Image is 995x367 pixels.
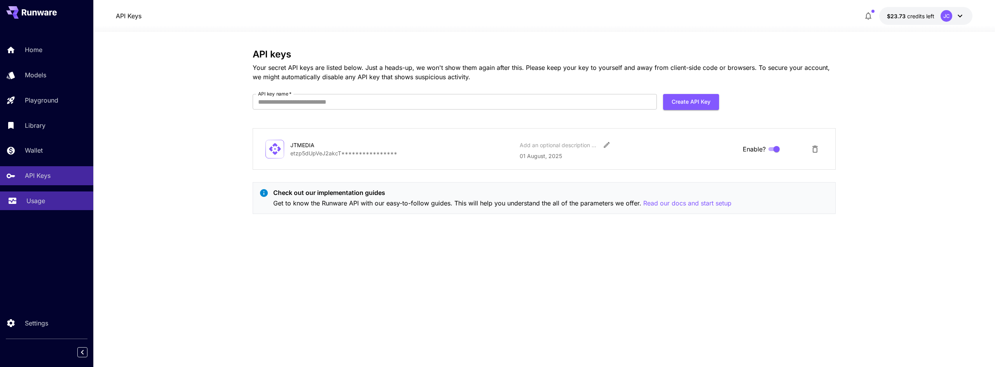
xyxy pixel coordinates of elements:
[743,144,766,154] span: Enable?
[643,198,731,208] button: Read our docs and start setup
[253,63,836,82] p: Your secret API keys are listed below. Just a heads-up, we won't show them again after this. Plea...
[941,10,952,22] div: JC
[600,138,614,152] button: Edit
[807,141,823,157] button: Delete API Key
[520,141,597,149] div: Add an optional description or comment
[887,13,907,19] span: $23.73
[116,11,141,21] nav: breadcrumb
[273,198,731,208] p: Get to know the Runware API with our easy-to-follow guides. This will help you understand the all...
[26,196,45,205] p: Usage
[83,345,93,359] div: Collapse sidebar
[77,347,87,357] button: Collapse sidebar
[907,13,934,19] span: credits left
[887,12,934,20] div: $23.72979
[253,49,836,60] h3: API keys
[25,121,45,130] p: Library
[25,171,51,180] p: API Keys
[663,94,719,110] button: Create API Key
[273,188,731,197] p: Check out our implementation guides
[116,11,141,21] a: API Keys
[258,90,292,97] label: API key name
[25,146,43,155] p: Wallet
[25,45,42,54] p: Home
[25,96,58,105] p: Playground
[25,70,46,80] p: Models
[821,55,995,367] iframe: Chat Widget
[290,141,368,149] div: JTMEDIA
[520,152,737,160] p: 01 August, 2025
[25,318,48,328] p: Settings
[879,7,972,25] button: $23.72979JC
